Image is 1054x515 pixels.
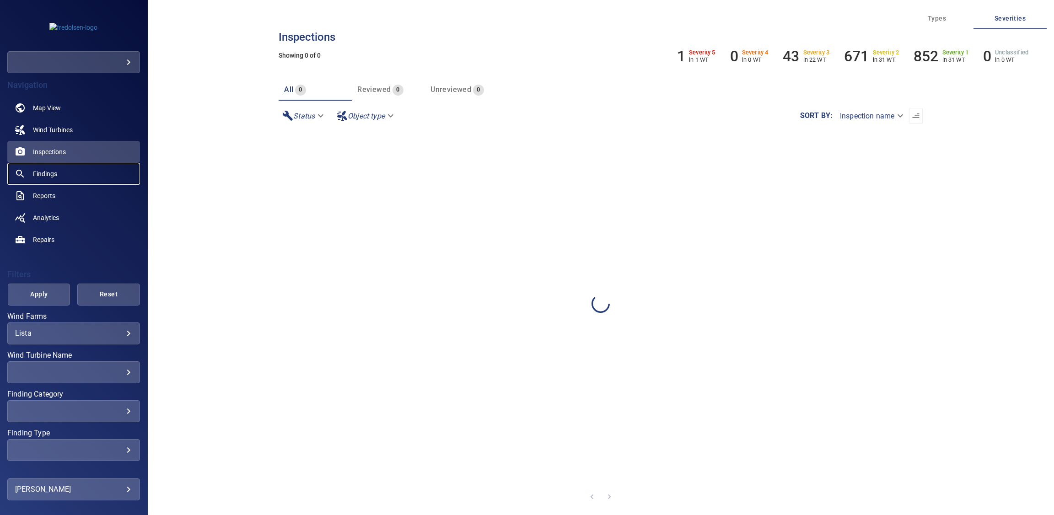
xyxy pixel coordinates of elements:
[33,235,54,244] span: Repairs
[430,85,471,94] span: Unreviewed
[995,49,1028,56] h6: Unclassified
[979,13,1041,24] span: Severities
[730,48,738,65] h6: 0
[844,48,899,65] li: Severity 2
[800,112,833,119] label: Sort by :
[833,108,909,124] div: Inspection name
[689,49,715,56] h6: Severity 5
[19,289,59,300] span: Apply
[783,48,799,65] h6: 43
[7,51,140,73] div: fredolsen
[803,49,830,56] h6: Severity 3
[279,108,329,124] div: Status
[8,284,70,306] button: Apply
[7,322,140,344] div: Wind Farms
[983,48,1028,65] li: Severity Unclassified
[33,125,73,134] span: Wind Turbines
[33,213,59,222] span: Analytics
[906,13,968,24] span: Types
[7,229,140,251] a: repairs noActive
[33,191,55,200] span: Reports
[914,48,968,65] li: Severity 1
[89,289,128,300] span: Reset
[909,108,923,124] button: Sort list from oldest to newest
[7,207,140,229] a: analytics noActive
[783,48,829,65] li: Severity 3
[844,48,869,65] h6: 671
[357,85,391,94] span: Reviewed
[7,119,140,141] a: windturbines noActive
[7,391,140,398] label: Finding Category
[393,85,403,95] span: 0
[7,439,140,461] div: Finding Type
[293,112,315,120] em: Status
[942,49,969,56] h6: Severity 1
[7,361,140,383] div: Wind Turbine Name
[279,478,923,515] nav: pagination navigation
[7,80,140,90] h4: Navigation
[33,147,66,156] span: Inspections
[284,85,293,94] span: All
[333,108,399,124] div: Object type
[77,284,140,306] button: Reset
[995,56,1028,63] p: in 0 WT
[7,429,140,437] label: Finding Type
[7,352,140,359] label: Wind Turbine Name
[33,169,57,178] span: Findings
[7,400,140,422] div: Finding Category
[7,185,140,207] a: reports noActive
[7,313,140,320] label: Wind Farms
[983,48,991,65] h6: 0
[689,56,715,63] p: in 1 WT
[873,49,899,56] h6: Severity 2
[279,31,923,43] h3: Inspections
[742,49,769,56] h6: Severity 4
[730,48,769,65] li: Severity 4
[279,52,923,59] h5: Showing 0 of 0
[914,48,938,65] h6: 852
[677,48,685,65] h6: 1
[742,56,769,63] p: in 0 WT
[15,482,132,497] div: [PERSON_NAME]
[7,270,140,279] h4: Filters
[7,97,140,119] a: map noActive
[7,141,140,163] a: inspections active
[677,48,715,65] li: Severity 5
[473,85,484,95] span: 0
[49,23,97,32] img: fredolsen-logo
[348,112,385,120] em: Object type
[803,56,830,63] p: in 22 WT
[295,85,306,95] span: 0
[33,103,61,113] span: Map View
[15,329,132,338] div: Lista
[7,163,140,185] a: findings noActive
[873,56,899,63] p: in 31 WT
[942,56,969,63] p: in 31 WT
